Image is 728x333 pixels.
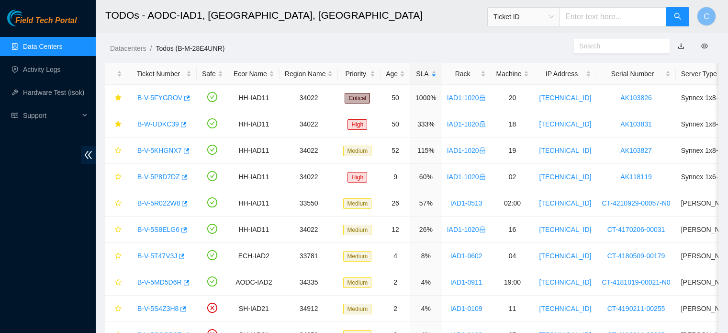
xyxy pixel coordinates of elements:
[450,199,482,207] a: IAD1-0513
[207,171,217,181] span: check-circle
[137,173,180,181] a: B-V-5P8D7DZ
[607,305,665,312] a: CT-4190211-00255
[381,138,410,164] td: 52
[280,296,338,322] td: 34912
[491,111,534,138] td: 18
[7,17,77,30] a: Akamai TechnologiesField Tech Portal
[381,85,410,111] td: 50
[343,304,371,314] span: Medium
[620,120,651,128] a: AK103831
[156,45,224,52] a: Todos (B-M-28E4UNR)
[447,226,486,233] a: IAD1-1020lock
[280,138,338,164] td: 34022
[207,276,217,287] span: check-circle
[410,296,442,322] td: 4%
[137,147,182,154] a: B-V-5KHGNX7
[381,164,410,190] td: 9
[579,41,657,51] input: Search
[410,85,442,111] td: 1000%
[115,121,122,128] span: star
[137,252,177,260] a: B-V-5T47V3J
[381,243,410,269] td: 4
[607,226,665,233] a: CT-4170206-00031
[228,190,280,217] td: HH-IAD11
[228,217,280,243] td: HH-IAD11
[207,92,217,102] span: check-circle
[111,90,122,105] button: star
[347,119,367,130] span: High
[280,164,338,190] td: 34022
[447,173,486,181] a: IAD1-1020lock
[280,111,338,138] td: 34022
[410,243,442,269] td: 8%
[450,252,482,260] a: IAD1-0602
[450,305,482,312] a: IAD1-0109
[539,94,592,102] a: [TECHNICAL_ID]
[491,217,534,243] td: 16
[674,12,682,22] span: search
[111,116,122,132] button: star
[491,269,534,296] td: 19:00
[607,252,665,260] a: CT-4180509-00179
[111,248,122,264] button: star
[207,197,217,207] span: check-circle
[207,145,217,155] span: check-circle
[447,94,486,102] a: IAD1-1020lock
[491,296,534,322] td: 11
[115,279,122,287] span: star
[280,190,338,217] td: 33550
[666,7,689,26] button: search
[15,16,77,25] span: Field Tech Portal
[150,45,152,52] span: /
[347,172,367,183] span: High
[343,198,371,209] span: Medium
[410,217,442,243] td: 26%
[115,94,122,102] span: star
[23,43,62,50] a: Data Centers
[280,85,338,111] td: 34022
[228,164,280,190] td: HH-IAD11
[493,10,554,24] span: Ticket ID
[345,93,370,103] span: Critical
[697,7,716,26] button: C
[111,222,122,237] button: star
[701,43,708,49] span: eye
[678,42,684,50] a: download
[620,147,651,154] a: AK103827
[23,66,61,73] a: Activity Logs
[280,217,338,243] td: 34022
[410,269,442,296] td: 4%
[23,89,84,96] a: Hardware Test (isok)
[280,269,338,296] td: 34335
[11,112,18,119] span: read
[137,278,182,286] a: B-V-5MD5D6R
[447,147,486,154] a: IAD1-1020lock
[343,277,371,288] span: Medium
[539,199,592,207] a: [TECHNICAL_ID]
[111,301,122,316] button: star
[410,164,442,190] td: 60%
[343,146,371,156] span: Medium
[620,94,651,102] a: AK103826
[491,190,534,217] td: 02:00
[137,226,179,233] a: B-V-5S8ELG6
[539,305,592,312] a: [TECHNICAL_ID]
[560,7,667,26] input: Enter text here...
[479,94,486,101] span: lock
[111,143,122,158] button: star
[539,120,592,128] a: [TECHNICAL_ID]
[228,296,280,322] td: SH-IAD21
[207,250,217,260] span: check-circle
[81,146,96,164] span: double-left
[479,173,486,180] span: lock
[228,243,280,269] td: ECH-IAD2
[491,243,534,269] td: 04
[115,305,122,313] span: star
[228,85,280,111] td: HH-IAD11
[539,147,592,154] a: [TECHNICAL_ID]
[137,305,179,312] a: B-V-5S4Z3H8
[111,275,122,290] button: star
[7,10,48,26] img: Akamai Technologies
[228,111,280,138] td: HH-IAD11
[115,147,122,155] span: star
